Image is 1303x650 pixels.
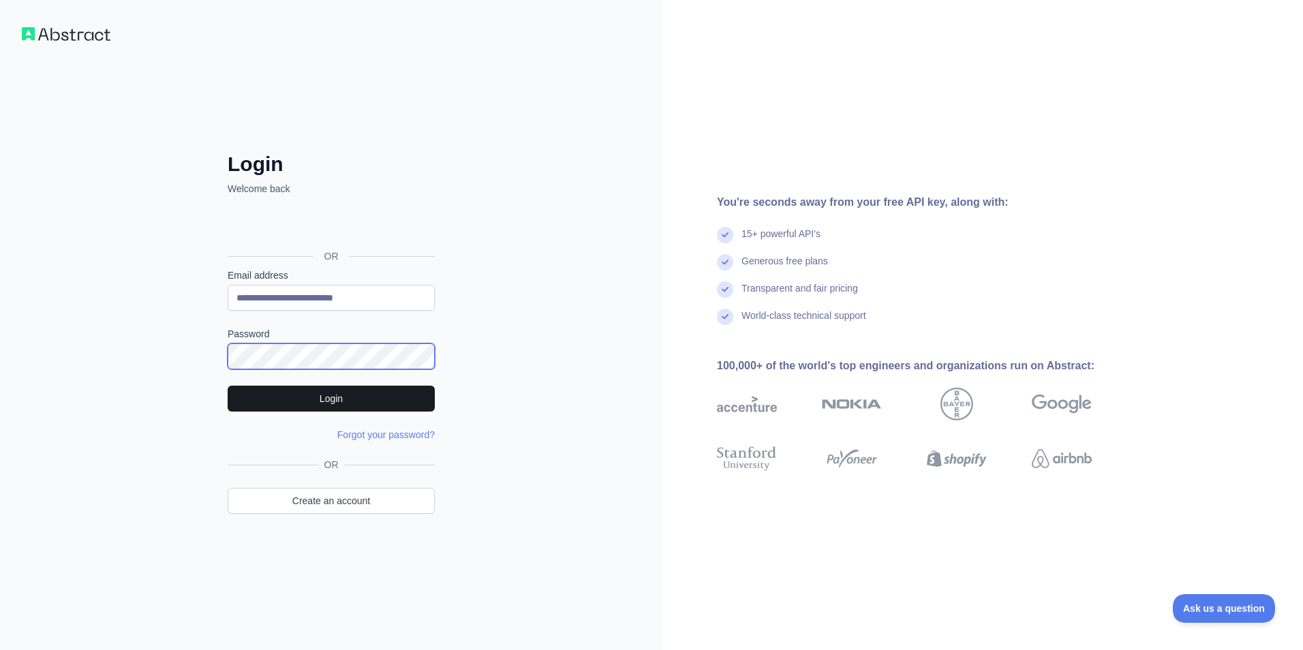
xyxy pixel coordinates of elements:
[22,27,110,41] img: Workflow
[1032,388,1092,420] img: google
[717,444,777,474] img: stanford university
[741,309,866,336] div: World-class technical support
[717,254,733,270] img: check mark
[228,488,435,514] a: Create an account
[741,254,828,281] div: Generous free plans
[741,227,821,254] div: 15+ powerful API's
[228,386,435,412] button: Login
[717,194,1135,211] div: You're seconds away from your free API key, along with:
[1032,444,1092,474] img: airbnb
[228,182,435,196] p: Welcome back
[717,227,733,243] img: check mark
[228,152,435,176] h2: Login
[717,281,733,298] img: check mark
[717,388,777,420] img: accenture
[927,444,987,474] img: shopify
[717,309,733,325] img: check mark
[221,211,439,241] iframe: Sign in with Google Button
[822,388,882,420] img: nokia
[228,327,435,341] label: Password
[1173,594,1276,623] iframe: Toggle Customer Support
[319,458,344,471] span: OR
[228,268,435,282] label: Email address
[337,429,435,440] a: Forgot your password?
[741,281,858,309] div: Transparent and fair pricing
[717,358,1135,374] div: 100,000+ of the world's top engineers and organizations run on Abstract:
[822,444,882,474] img: payoneer
[940,388,973,420] img: bayer
[313,249,350,263] span: OR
